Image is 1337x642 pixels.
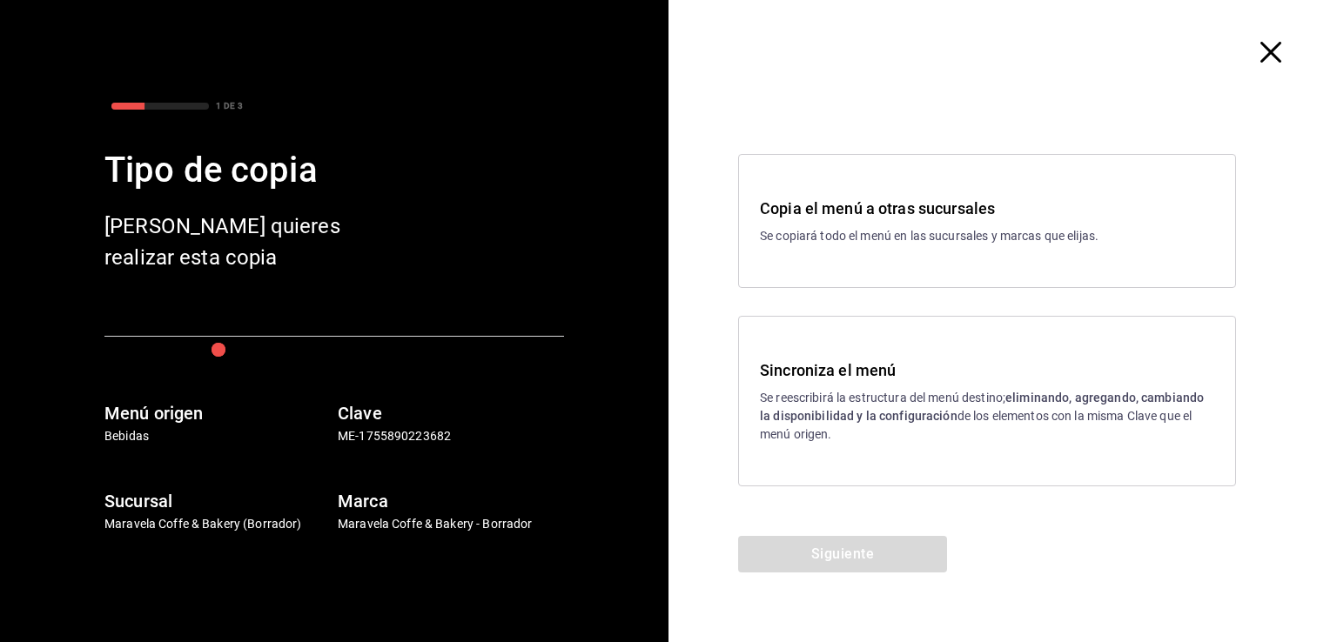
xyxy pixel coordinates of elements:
[338,487,564,515] h6: Marca
[104,487,331,515] h6: Sucursal
[216,99,243,112] div: 1 DE 3
[338,399,564,427] h6: Clave
[760,389,1214,444] p: Se reescribirá la estructura del menú destino; de los elementos con la misma Clave que el menú or...
[104,144,564,197] div: Tipo de copia
[760,227,1214,245] p: Se copiará todo el menú en las sucursales y marcas que elijas.
[104,515,331,533] p: Maravela Coffe & Bakery (Borrador)
[104,211,383,273] div: [PERSON_NAME] quieres realizar esta copia
[104,427,331,445] p: Bebidas
[760,358,1214,382] h3: Sincroniza el menú
[338,515,564,533] p: Maravela Coffe & Bakery - Borrador
[338,427,564,445] p: ME-1755890223682
[104,399,331,427] h6: Menú origen
[760,197,1214,220] h3: Copia el menú a otras sucursales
